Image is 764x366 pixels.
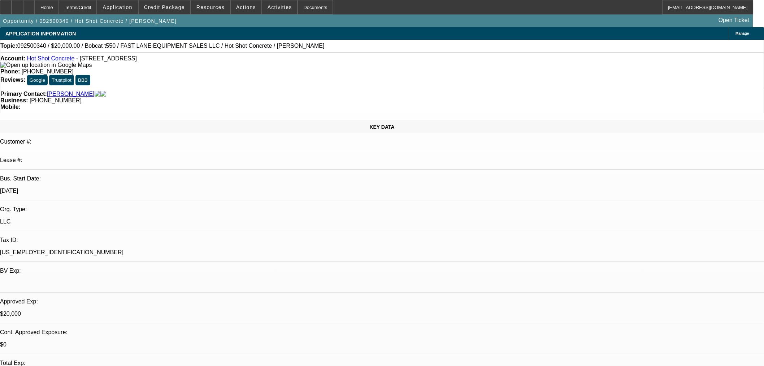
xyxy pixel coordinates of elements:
span: [PHONE_NUMBER] [30,97,82,103]
span: Manage [735,31,749,35]
span: Credit Package [144,4,185,10]
span: [PHONE_NUMBER] [22,68,74,75]
strong: Reviews: [0,77,25,83]
button: Application [97,0,138,14]
span: Actions [236,4,256,10]
span: APPLICATION INFORMATION [5,31,76,37]
span: Opportunity / 092500340 / Hot Shot Concrete / [PERSON_NAME] [3,18,177,24]
strong: Business: [0,97,28,103]
span: Application [103,4,132,10]
img: Open up location in Google Maps [0,62,92,68]
span: - [STREET_ADDRESS] [76,55,137,61]
span: Resources [196,4,225,10]
button: Credit Package [139,0,190,14]
a: [PERSON_NAME] [47,91,95,97]
button: Google [27,75,48,85]
button: Activities [262,0,298,14]
strong: Topic: [0,43,17,49]
span: Activities [268,4,292,10]
button: Actions [231,0,261,14]
a: View Google Maps [0,62,92,68]
button: BBB [75,75,90,85]
img: facebook-icon.png [95,91,100,97]
strong: Account: [0,55,25,61]
a: Open Ticket [716,14,752,26]
strong: Mobile: [0,104,21,110]
span: 092500340 / $20,000.00 / Bobcat t550 / FAST LANE EQUIPMENT SALES LLC / Hot Shot Concrete / [PERSO... [17,43,325,49]
button: Resources [191,0,230,14]
img: linkedin-icon.png [100,91,106,97]
a: Hot Shot Concrete [27,55,75,61]
span: KEY DATA [369,124,394,130]
button: Trustpilot [49,75,74,85]
strong: Phone: [0,68,20,75]
strong: Primary Contact: [0,91,47,97]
